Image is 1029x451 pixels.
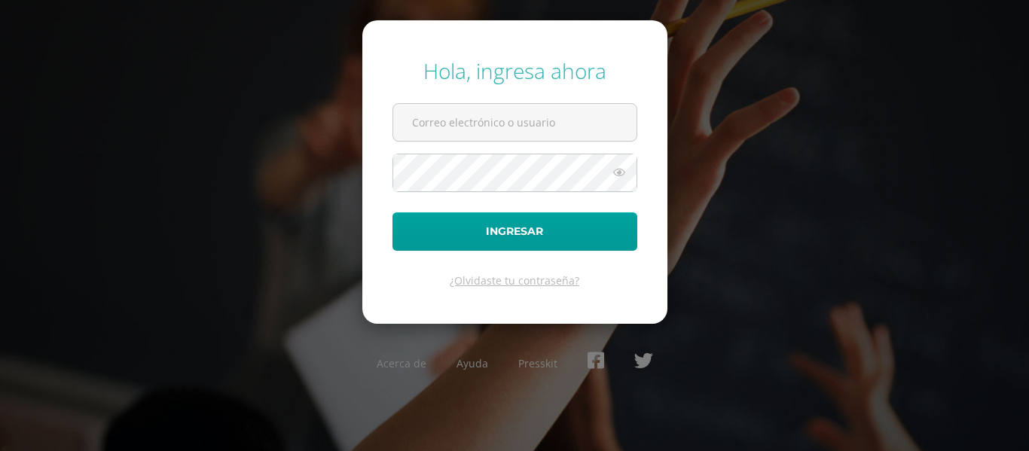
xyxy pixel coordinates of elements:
[392,212,637,251] button: Ingresar
[377,356,426,370] a: Acerca de
[518,356,557,370] a: Presskit
[392,56,637,85] div: Hola, ingresa ahora
[393,104,637,141] input: Correo electrónico o usuario
[456,356,488,370] a: Ayuda
[450,273,579,288] a: ¿Olvidaste tu contraseña?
